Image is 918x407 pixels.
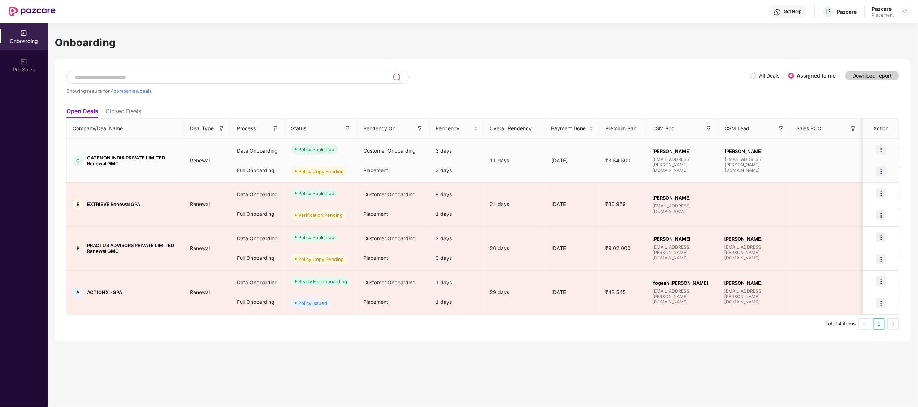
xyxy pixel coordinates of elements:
li: Closed Deals [105,108,141,118]
span: PRACTUS ADVISORS PRIVATE LIMITED Renewal GMC [87,242,178,254]
span: ₹30,959 [599,201,632,207]
li: Open Deals [66,108,98,118]
th: Action [863,119,899,139]
span: Sales POC [797,124,822,132]
div: Data Onboarding [231,185,285,204]
span: CSM Lead [724,124,749,132]
span: Customer Onboarding [363,148,416,154]
span: ₹43,545 [599,289,632,295]
div: Pazcare [837,8,857,15]
span: Placement [363,167,388,173]
li: Previous Page [859,318,870,330]
li: 1 [873,318,885,330]
div: A [73,287,83,298]
div: 26 days [484,244,545,252]
span: Renewal [184,201,216,207]
img: svg+xml;base64,PHN2ZyB3aWR0aD0iMjQiIGhlaWdodD0iMjUiIHZpZXdCb3g9IjAgMCAyNCAyNSIgZmlsbD0ibm9uZSIgeG... [393,73,401,82]
div: Policy Copy Pending [298,255,344,263]
span: Status [291,124,306,132]
span: [PERSON_NAME] [652,236,713,242]
img: svg+xml;base64,PHN2ZyB3aWR0aD0iMjAiIGhlaWdodD0iMjAiIHZpZXdCb3g9IjAgMCAyMCAyMCIgZmlsbD0ibm9uZSIgeG... [20,58,27,65]
img: svg+xml;base64,PHN2ZyB3aWR0aD0iMTYiIGhlaWdodD0iMTYiIHZpZXdCb3g9IjAgMCAxNiAxNiIgZmlsbD0ibm9uZSIgeG... [778,125,785,132]
span: ₹3,54,500 [599,157,636,163]
span: [PERSON_NAME] [724,236,785,242]
span: Renewal [184,289,216,295]
img: svg+xml;base64,PHN2ZyB3aWR0aD0iMTYiIGhlaWdodD0iMTYiIHZpZXdCb3g9IjAgMCAxNiAxNiIgZmlsbD0ibm9uZSIgeG... [218,125,225,132]
div: Policy Published [298,146,334,153]
img: svg+xml;base64,PHN2ZyB3aWR0aD0iMTYiIGhlaWdodD0iMTYiIHZpZXdCb3g9IjAgMCAxNiAxNiIgZmlsbD0ibm9uZSIgeG... [344,125,351,132]
h1: Onboarding [55,35,911,51]
th: Company/Deal Name [67,119,184,139]
div: 29 days [484,288,545,296]
span: Deal Type [190,124,214,132]
span: [EMAIL_ADDRESS][PERSON_NAME][DOMAIN_NAME] [652,288,713,305]
img: icon [876,276,886,286]
span: [EMAIL_ADDRESS][PERSON_NAME][DOMAIN_NAME] [724,157,785,173]
span: Pendency [436,124,472,132]
div: [DATE] [545,200,599,208]
span: Placement [363,255,388,261]
span: [PERSON_NAME] [724,280,785,286]
div: Pazcare [872,5,894,12]
div: [DATE] [545,157,599,165]
div: P [73,243,83,254]
div: Showing results for [66,88,751,94]
div: [DATE] [545,244,599,252]
img: New Pazcare Logo [9,7,56,16]
div: Policy Issued [298,299,327,307]
div: Data Onboarding [231,273,285,292]
div: [DATE] [545,288,599,296]
div: 1 days [430,273,484,292]
span: Process [237,124,256,132]
div: Placement [872,12,894,18]
span: [PERSON_NAME] [652,148,713,154]
span: [PERSON_NAME] [724,148,785,154]
span: Pendency On [363,124,395,132]
img: icon [876,254,886,264]
img: icon [876,210,886,220]
div: 3 days [430,141,484,161]
div: 1 days [430,204,484,224]
div: C [73,155,83,166]
img: icon [876,298,886,308]
img: svg+xml;base64,PHN2ZyB3aWR0aD0iMTYiIGhlaWdodD0iMTYiIHZpZXdCb3g9IjAgMCAxNiAxNiIgZmlsbD0ibm9uZSIgeG... [705,125,713,132]
div: 24 days [484,200,545,208]
div: 1 days [430,292,484,312]
button: Download report [845,71,899,80]
th: Payment Done [545,119,599,139]
img: icon [876,166,886,176]
img: svg+xml;base64,PHN2ZyB3aWR0aD0iMTYiIGhlaWdodD0iMTYiIHZpZXdCb3g9IjAgMCAxNiAxNiIgZmlsbD0ibm9uZSIgeG... [416,125,424,132]
span: left [862,322,867,326]
div: Ready For onboarding [298,278,347,285]
div: Policy Published [298,190,334,197]
span: [EMAIL_ADDRESS][PERSON_NAME][DOMAIN_NAME] [724,244,785,261]
div: 2 days [430,229,484,248]
span: Renewal [184,157,216,163]
div: 11 days [484,157,545,165]
span: ₹9,02,000 [599,245,636,251]
img: icon [876,145,886,155]
li: Next Page [888,318,899,330]
img: svg+xml;base64,PHN2ZyB3aWR0aD0iMTYiIGhlaWdodD0iMTYiIHZpZXdCb3g9IjAgMCAxNiAxNiIgZmlsbD0ibm9uZSIgeG... [272,125,279,132]
button: left [859,318,870,330]
span: [EMAIL_ADDRESS][PERSON_NAME][DOMAIN_NAME] [724,288,785,305]
th: Premium Paid [599,119,646,139]
span: [EMAIL_ADDRESS][DOMAIN_NAME] [652,203,713,214]
span: 4 companies/deals [111,88,152,94]
label: Assigned to me [797,73,836,79]
span: Placement [363,299,388,305]
img: svg+xml;base64,PHN2ZyB3aWR0aD0iMTYiIGhlaWdodD0iMTYiIHZpZXdCb3g9IjAgMCAxNiAxNiIgZmlsbD0ibm9uZSIgeG... [850,125,857,132]
div: Full Onboarding [231,161,285,180]
div: 3 days [430,248,484,268]
span: Customer Onboarding [363,279,416,285]
a: 1 [874,319,884,329]
li: Total 4 items [826,318,856,330]
div: Full Onboarding [231,292,285,312]
img: icon [876,188,886,198]
span: ACTIOHX -GPA [87,289,122,295]
span: Renewal [184,245,216,251]
div: 9 days [430,185,484,204]
th: Pendency [430,119,484,139]
span: Customer Onboarding [363,235,416,241]
span: Placement [363,211,388,217]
